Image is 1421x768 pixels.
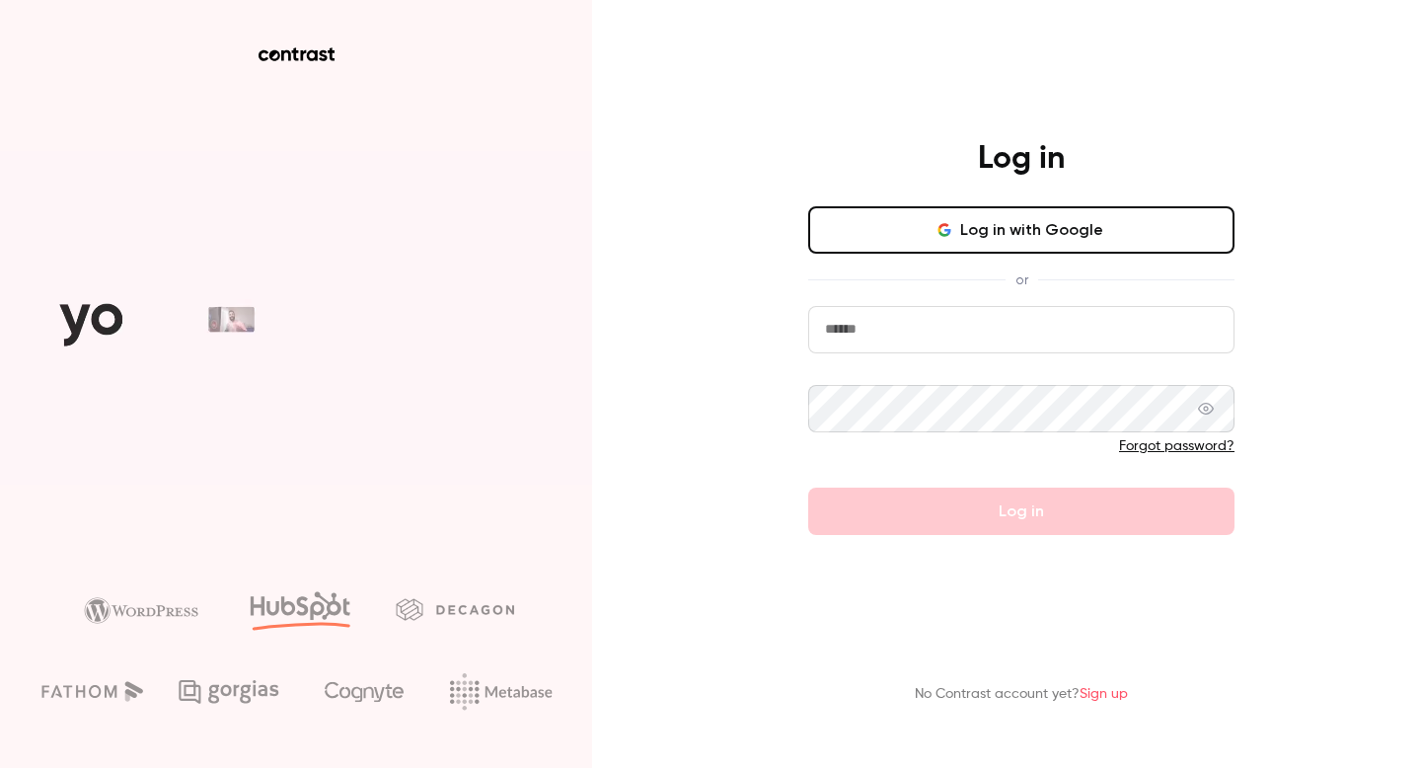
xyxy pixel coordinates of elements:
[978,139,1065,179] h4: Log in
[1006,269,1038,290] span: or
[915,684,1128,705] p: No Contrast account yet?
[396,598,514,620] img: decagon
[1080,687,1128,701] a: Sign up
[808,206,1234,254] button: Log in with Google
[1119,439,1234,453] a: Forgot password?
